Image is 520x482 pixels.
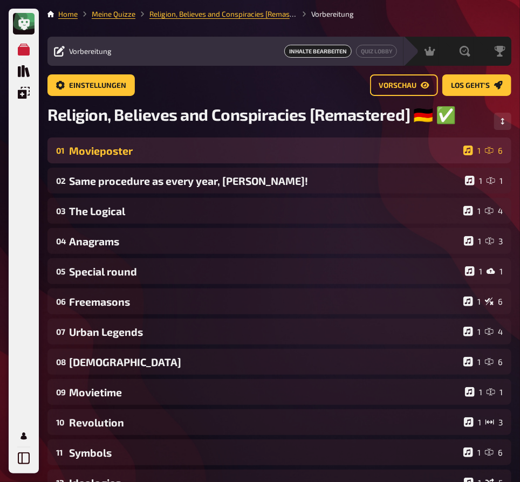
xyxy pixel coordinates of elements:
div: 1 [464,236,481,246]
div: Revolution [69,416,460,429]
span: Los geht's [451,82,490,89]
a: Los geht's [442,74,511,96]
li: Meine Quizze [78,9,135,19]
div: 1 [463,206,481,216]
span: Vorschau [379,82,416,89]
span: Vorbereitung [69,47,112,56]
div: Same procedure as every year, [PERSON_NAME]! [69,175,461,187]
span: Inhalte Bearbeiten [284,45,352,58]
div: 6 [485,447,503,457]
div: 03 [56,206,65,216]
a: Quiz Lobby [356,45,397,58]
div: The Logical [69,205,459,217]
div: Freemasons [69,295,459,308]
div: 1 [465,266,482,276]
li: Vorbereitung [297,9,354,19]
div: 3 [485,417,503,427]
div: 02 [56,176,65,185]
div: 1 [487,387,503,397]
span: Religion, Believes and Conspiracies [Remastered] ​🇩🇪 ​✅ [47,105,456,125]
div: 4 [485,327,503,336]
div: 6 [485,146,503,155]
div: Special round [69,265,461,278]
a: Einstellungen [47,74,135,96]
div: 4 [485,206,503,216]
div: Anagrams [69,235,460,247]
div: 6 [485,357,503,367]
div: Symbols [69,446,459,459]
a: Meine Quizze [13,39,35,60]
div: 06 [56,297,65,306]
div: 01 [56,146,65,155]
div: 1 [487,176,503,185]
li: Religion, Believes and Conspiracies [Remastered] ​🇩🇪 ​✅ [135,9,297,19]
div: 09 [56,387,65,397]
a: Vorschau [370,74,438,96]
div: 6 [485,297,503,306]
a: Mein Konto [13,425,35,447]
div: Movieposter [69,144,459,157]
div: 1 [487,266,503,276]
a: Quiz Sammlung [13,60,35,82]
div: 1 [463,297,481,306]
div: 1 [465,176,482,185]
div: 04 [56,236,65,246]
div: 1 [463,447,481,457]
div: 3 [485,236,503,246]
div: 10 [56,417,65,427]
div: 1 [465,387,482,397]
a: Meine Quizze [92,10,135,18]
div: 1 [463,357,481,367]
div: Urban Legends [69,326,459,338]
div: 05 [56,266,65,276]
div: Movietime [69,386,461,398]
div: 1 [464,417,481,427]
a: Religion, Believes and Conspiracies [Remastered] ​🇩🇪 ​✅ [149,10,331,18]
li: Home [58,9,78,19]
div: 07 [56,327,65,336]
button: Reihenfolge anpassen [494,113,511,130]
a: Einblendungen [13,82,35,104]
div: 11 [56,447,65,457]
div: [DEMOGRAPHIC_DATA] [69,356,459,368]
div: 08 [56,357,65,367]
div: 1 [463,146,481,155]
a: Home [58,10,78,18]
span: Einstellungen [69,82,126,89]
div: 1 [463,327,481,336]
